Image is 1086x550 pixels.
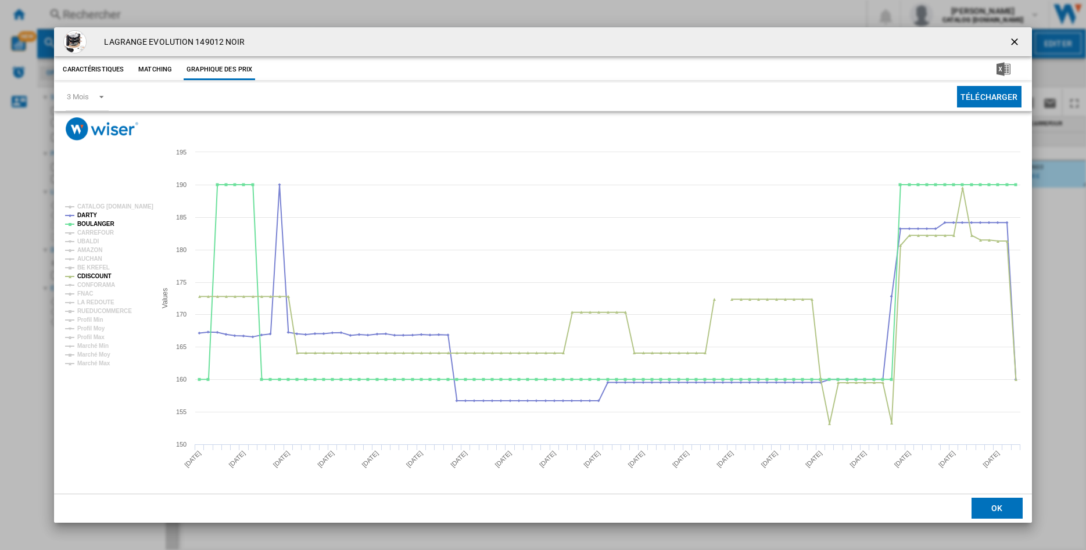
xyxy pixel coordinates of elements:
[848,450,868,469] tspan: [DATE]
[176,343,187,350] tspan: 165
[1009,36,1023,50] ng-md-icon: getI18NText('BUTTONS.CLOSE_DIALOG')
[77,203,153,210] tspan: CATALOG [DOMAIN_NAME]
[60,59,127,80] button: Caractéristiques
[77,238,99,245] tspan: UBALDI
[67,92,88,101] div: 3 Mois
[937,450,956,469] tspan: [DATE]
[1004,30,1027,53] button: getI18NText('BUTTONS.CLOSE_DIALOG')
[493,450,512,469] tspan: [DATE]
[176,311,187,318] tspan: 170
[360,450,379,469] tspan: [DATE]
[77,308,132,314] tspan: RUEDUCOMMERCE
[627,450,646,469] tspan: [DATE]
[538,450,557,469] tspan: [DATE]
[957,86,1022,107] button: Télécharger
[997,62,1010,76] img: excel-24x24.png
[893,450,912,469] tspan: [DATE]
[77,212,97,218] tspan: DARTY
[77,299,114,305] tspan: LA REDOUTE
[972,498,1023,519] button: OK
[130,59,181,80] button: Matching
[227,450,246,469] tspan: [DATE]
[77,229,114,236] tspan: CARREFOUR
[77,256,102,262] tspan: AUCHAN
[63,30,87,53] img: 3196201490126_h_f_l_0
[77,351,110,358] tspan: Marché Moy
[981,450,1001,469] tspan: [DATE]
[176,279,187,286] tspan: 175
[77,221,114,227] tspan: BOULANGER
[272,450,291,469] tspan: [DATE]
[66,117,138,140] img: logo_wiser_300x94.png
[77,360,110,366] tspan: Marché Max
[77,273,112,279] tspan: CDISCOUNT
[77,264,110,271] tspan: BE KREFEL
[77,325,105,332] tspan: Profil Moy
[804,450,823,469] tspan: [DATE]
[176,246,187,253] tspan: 180
[77,317,103,323] tspan: Profil Min
[77,343,109,349] tspan: Marché Min
[316,450,335,469] tspan: [DATE]
[760,450,779,469] tspan: [DATE]
[184,59,255,80] button: Graphique des prix
[671,450,690,469] tspan: [DATE]
[176,149,187,156] tspan: 195
[77,282,115,288] tspan: CONFORAMA
[715,450,734,469] tspan: [DATE]
[582,450,601,469] tspan: [DATE]
[176,181,187,188] tspan: 190
[978,59,1029,80] button: Télécharger au format Excel
[405,450,424,469] tspan: [DATE]
[161,288,169,308] tspan: Values
[77,247,102,253] tspan: AMAZON
[176,376,187,383] tspan: 160
[176,408,187,415] tspan: 155
[98,37,245,48] h4: LAGRANGE EVOLUTION 149012 NOIR
[449,450,468,469] tspan: [DATE]
[54,27,1031,522] md-dialog: Product popup
[77,334,105,340] tspan: Profil Max
[176,214,187,221] tspan: 185
[77,290,93,297] tspan: FNAC
[183,450,202,469] tspan: [DATE]
[176,441,187,448] tspan: 150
